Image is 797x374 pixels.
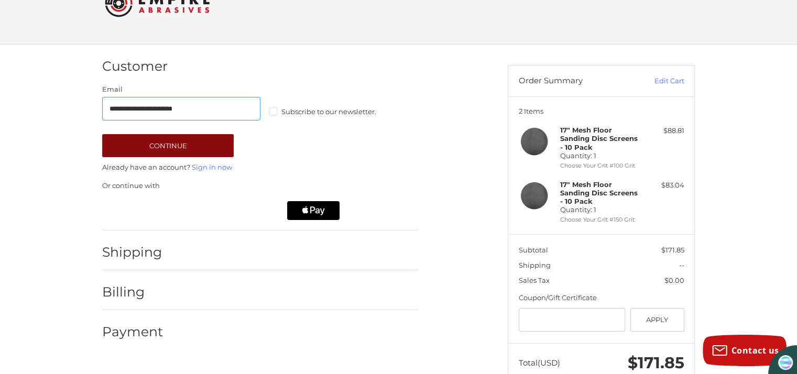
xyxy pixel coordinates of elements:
[102,324,163,340] h2: Payment
[519,107,684,115] h3: 2 Items
[519,261,551,269] span: Shipping
[193,201,277,220] iframe: PayPal-paylater
[519,358,560,368] span: Total (USD)
[560,126,640,160] h4: Quantity: 1
[703,335,787,366] button: Contact us
[631,76,684,86] a: Edit Cart
[643,126,684,136] div: $88.81
[643,180,684,191] div: $83.04
[102,244,163,260] h2: Shipping
[560,126,638,151] strong: 17" Mesh Floor Sanding Disc Screens - 10 Pack
[560,180,638,206] strong: 17" Mesh Floor Sanding Disc Screens - 10 Pack
[630,308,684,332] button: Apply
[661,246,684,254] span: $171.85
[519,76,631,86] h3: Order Summary
[519,276,550,284] span: Sales Tax
[560,161,640,170] li: Choose Your Grit #100 Grit
[560,215,640,224] li: Choose Your Grit #150 Grit
[102,284,163,300] h2: Billing
[102,162,418,173] p: Already have an account?
[519,308,626,332] input: Gift Certificate or Coupon Code
[732,345,779,356] span: Contact us
[281,107,376,116] span: Subscribe to our newsletter.
[560,180,640,214] h4: Quantity: 1
[519,293,684,303] div: Coupon/Gift Certificate
[664,276,684,284] span: $0.00
[628,353,684,372] span: $171.85
[102,134,234,157] button: Continue
[192,163,232,171] a: Sign in now
[519,246,548,254] span: Subtotal
[679,261,684,269] span: --
[102,181,418,191] p: Or continue with
[102,84,260,95] label: Email
[102,58,168,74] h2: Customer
